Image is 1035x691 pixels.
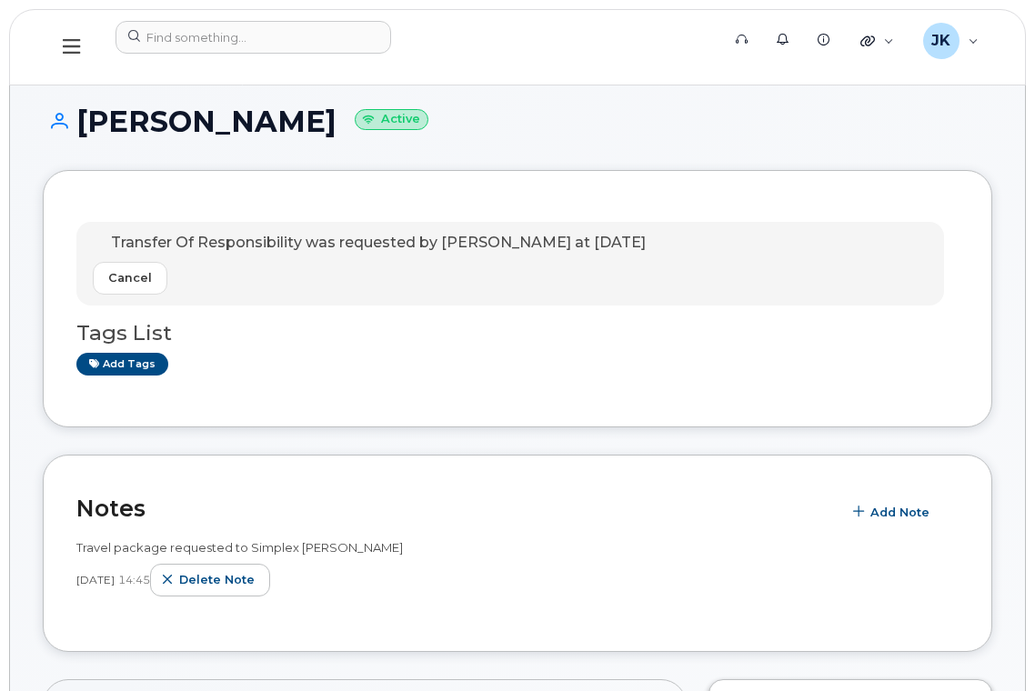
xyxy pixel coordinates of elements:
a: Add tags [76,353,168,376]
span: Add Note [870,504,929,521]
span: Transfer Of Responsibility was requested by [PERSON_NAME] at [DATE] [111,234,646,251]
span: Travel package requested to Simplex [PERSON_NAME] [76,540,403,555]
button: Add Note [841,496,945,528]
small: Active [355,109,428,130]
button: Cancel [93,262,167,295]
span: Delete note [179,571,255,588]
h2: Notes [76,495,832,522]
span: [DATE] [76,572,115,587]
span: Cancel [108,269,152,286]
span: 14:45 [118,572,150,587]
h3: Tags List [76,322,959,345]
h1: [PERSON_NAME] [43,105,992,137]
button: Delete note [150,564,270,596]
